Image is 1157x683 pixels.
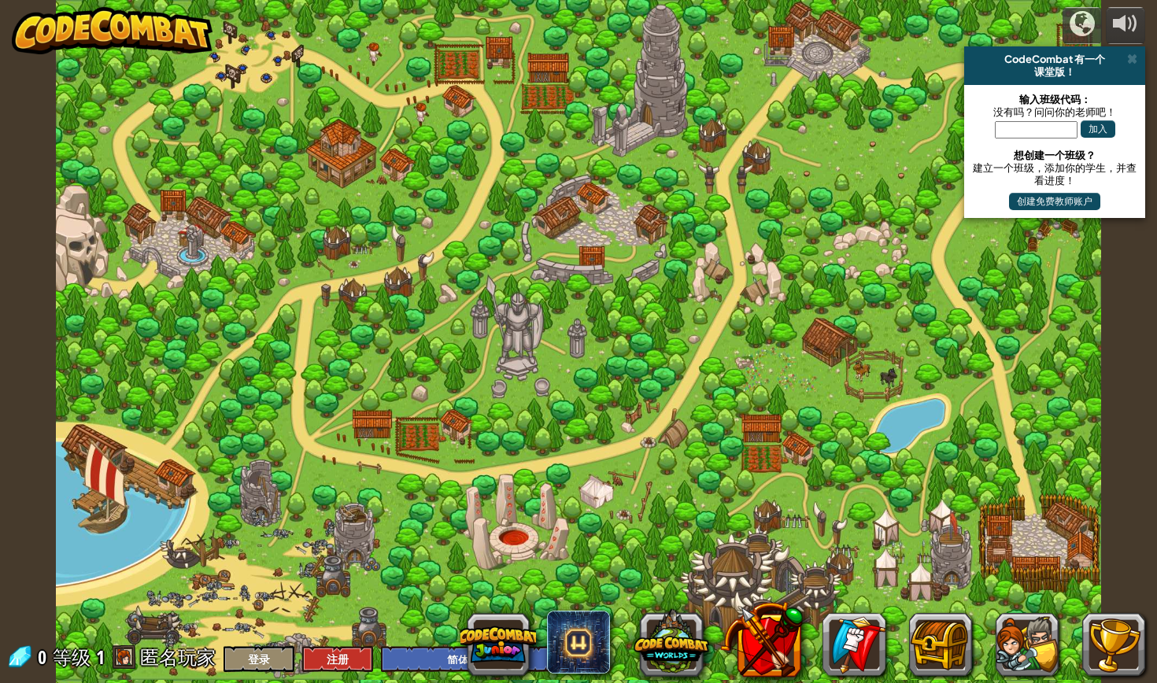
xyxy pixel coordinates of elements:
div: 课堂版！ [970,65,1139,78]
button: 音量调节 [1106,7,1145,44]
button: 加入 [1081,120,1115,138]
span: 匿名玩家 [140,644,216,670]
img: CodeCombat - Learn how to code by playing a game [12,7,213,54]
span: 0 [38,644,51,670]
button: 创建免费教师账户 [1009,193,1100,210]
button: 战役 [1063,7,1102,44]
span: 等级 [53,644,91,670]
button: 注册 [302,646,373,672]
div: 想创建一个班级？ [972,149,1137,161]
span: 1 [96,644,105,670]
button: 登录 [224,646,294,672]
div: CodeCombat 有一个 [970,53,1139,65]
div: 输入班级代码： [972,93,1137,105]
div: 没有吗？问问你的老师吧！ [972,105,1137,118]
div: 建立一个班级，添加你的学生，并查看进度！ [972,161,1137,186]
